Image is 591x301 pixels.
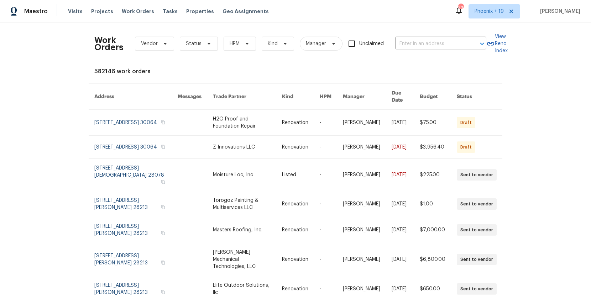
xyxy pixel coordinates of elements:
[314,217,337,243] td: -
[337,84,386,110] th: Manager
[94,37,124,51] h2: Work Orders
[207,110,276,136] td: H2O Proof and Foundation Repair
[207,217,276,243] td: Masters Roofing, Inc.
[163,9,178,14] span: Tasks
[276,84,314,110] th: Kind
[89,84,172,110] th: Address
[537,8,580,15] span: [PERSON_NAME]
[94,68,497,75] div: 582146 work orders
[207,136,276,159] td: Z Innovations LLC
[314,136,337,159] td: -
[160,204,166,210] button: Copy Address
[486,33,508,54] a: View Reno Index
[160,144,166,150] button: Copy Address
[414,84,451,110] th: Budget
[24,8,48,15] span: Maestro
[314,110,337,136] td: -
[337,136,386,159] td: [PERSON_NAME]
[268,40,278,47] span: Kind
[337,159,386,191] td: [PERSON_NAME]
[337,191,386,217] td: [PERSON_NAME]
[160,259,166,266] button: Copy Address
[68,8,83,15] span: Visits
[359,40,384,48] span: Unclaimed
[160,179,166,185] button: Copy Address
[337,217,386,243] td: [PERSON_NAME]
[314,191,337,217] td: -
[186,8,214,15] span: Properties
[160,230,166,236] button: Copy Address
[306,40,326,47] span: Manager
[276,217,314,243] td: Renovation
[207,84,276,110] th: Trade Partner
[122,8,154,15] span: Work Orders
[230,40,240,47] span: HPM
[451,84,502,110] th: Status
[276,136,314,159] td: Renovation
[207,159,276,191] td: Moisture Loc, Inc
[337,110,386,136] td: [PERSON_NAME]
[276,243,314,276] td: Renovation
[314,84,337,110] th: HPM
[337,243,386,276] td: [PERSON_NAME]
[475,8,504,15] span: Phoenix + 19
[276,159,314,191] td: Listed
[172,84,207,110] th: Messages
[160,119,166,125] button: Copy Address
[314,243,337,276] td: -
[91,8,113,15] span: Projects
[477,39,487,49] button: Open
[207,243,276,276] td: [PERSON_NAME] Mechanical Technologies, LLC
[458,4,463,11] div: 330
[160,289,166,295] button: Copy Address
[141,40,158,47] span: Vendor
[276,110,314,136] td: Renovation
[314,159,337,191] td: -
[223,8,269,15] span: Geo Assignments
[395,38,466,49] input: Enter in an address
[386,84,414,110] th: Due Date
[276,191,314,217] td: Renovation
[186,40,202,47] span: Status
[207,191,276,217] td: Torogoz Painting & Multiservices LLC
